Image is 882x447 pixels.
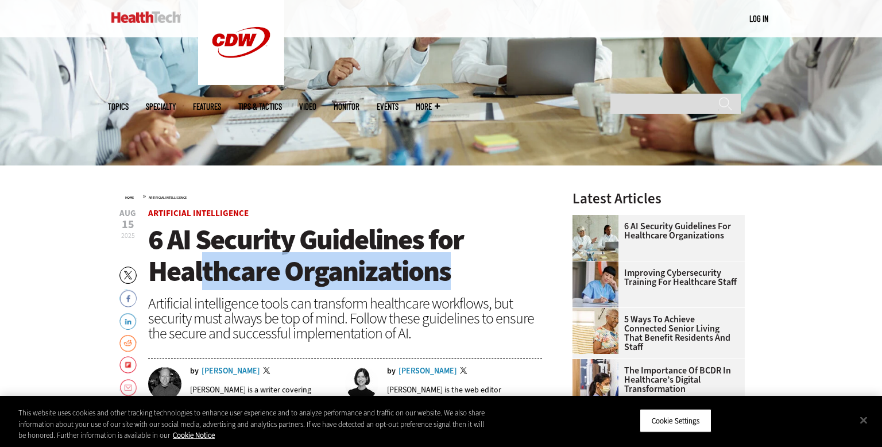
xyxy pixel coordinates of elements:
[572,366,738,394] a: The Importance of BCDR in Healthcare’s Digital Transformation
[263,367,273,376] a: Twitter
[148,296,542,341] div: Artificial intelligence tools can transform healthcare workflows, but security must always be top...
[572,308,624,317] a: Networking Solutions for Senior Living
[377,102,399,111] a: Events
[572,359,624,368] a: Doctors reviewing tablet
[119,209,136,218] span: Aug
[572,315,738,352] a: 5 Ways to Achieve Connected Senior Living That Benefit Residents and Staff
[111,11,181,23] img: Home
[851,407,876,433] button: Close
[198,76,284,88] a: CDW
[572,191,745,206] h3: Latest Articles
[148,207,249,219] a: Artificial Intelligence
[572,268,738,287] a: Improving Cybersecurity Training for Healthcare Staff
[108,102,129,111] span: Topics
[572,215,618,261] img: Doctors meeting in the office
[572,215,624,224] a: Doctors meeting in the office
[460,367,470,376] a: Twitter
[572,261,618,307] img: nurse studying on computer
[202,367,260,375] a: [PERSON_NAME]
[572,222,738,240] a: 6 AI Security Guidelines for Healthcare Organizations
[238,102,282,111] a: Tips & Tactics
[572,261,624,271] a: nurse studying on computer
[387,384,542,417] p: [PERSON_NAME] is the web editor for . She is a multimedia journalist with experience in B2B publi...
[148,367,181,400] img: Brian Horowitz
[387,367,396,375] span: by
[749,13,768,24] a: Log in
[173,430,215,440] a: More information about your privacy
[18,407,485,441] div: This website uses cookies and other tracking technologies to enhance user experience and to analy...
[299,102,316,111] a: Video
[125,195,134,200] a: Home
[125,191,542,201] div: »
[149,195,187,200] a: Artificial Intelligence
[572,308,618,354] img: Networking Solutions for Senior Living
[148,221,463,290] span: 6 AI Security Guidelines for Healthcare Organizations
[749,13,768,25] div: User menu
[119,219,136,230] span: 15
[190,384,337,417] p: [PERSON_NAME] is a writer covering enterprise IT, innovation and the intersection of technology a...
[640,409,711,433] button: Cookie Settings
[334,102,359,111] a: MonITor
[399,367,457,375] a: [PERSON_NAME]
[146,102,176,111] span: Specialty
[416,102,440,111] span: More
[345,367,378,400] img: Jordan Scott
[121,231,135,240] span: 2025
[572,359,618,405] img: Doctors reviewing tablet
[397,395,436,406] em: HealthTech
[193,102,221,111] a: Features
[190,367,199,375] span: by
